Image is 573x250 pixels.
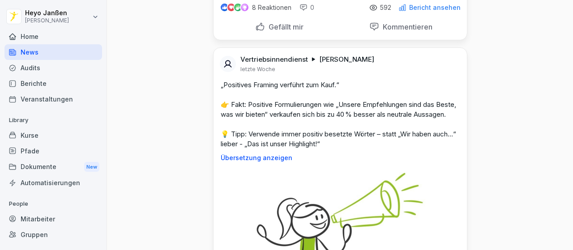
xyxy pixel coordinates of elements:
[4,60,102,76] a: Audits
[4,159,102,175] div: Dokumente
[4,143,102,159] a: Pfade
[4,91,102,107] a: Veranstaltungen
[221,154,460,161] p: Übersetzung anzeigen
[4,44,102,60] a: News
[4,211,102,227] a: Mitarbeiter
[241,4,248,12] img: inspiring
[240,66,275,73] p: letzte Woche
[234,4,242,11] img: celebrate
[4,197,102,211] p: People
[252,4,291,11] p: 8 Reaktionen
[380,4,391,11] p: 592
[4,76,102,91] a: Berichte
[4,29,102,44] a: Home
[379,22,432,31] p: Kommentieren
[221,4,228,11] img: like
[319,55,374,64] p: [PERSON_NAME]
[221,80,460,149] p: „Positives Framing verführt zum Kauf.“ 👉 Fakt: Positive Formulierungen wie „Unsere Empfehlungen s...
[4,227,102,242] a: Gruppen
[299,3,314,12] div: 0
[265,22,304,31] p: Gefällt mir
[4,175,102,191] a: Automatisierungen
[409,4,461,11] p: Bericht ansehen
[240,55,308,64] p: Vertriebsinnendienst
[228,4,235,11] img: love
[84,162,99,172] div: New
[4,113,102,127] p: Library
[4,127,102,143] a: Kurse
[25,9,69,17] p: Heyo Janßen
[25,17,69,24] p: [PERSON_NAME]
[4,159,102,175] a: DokumenteNew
